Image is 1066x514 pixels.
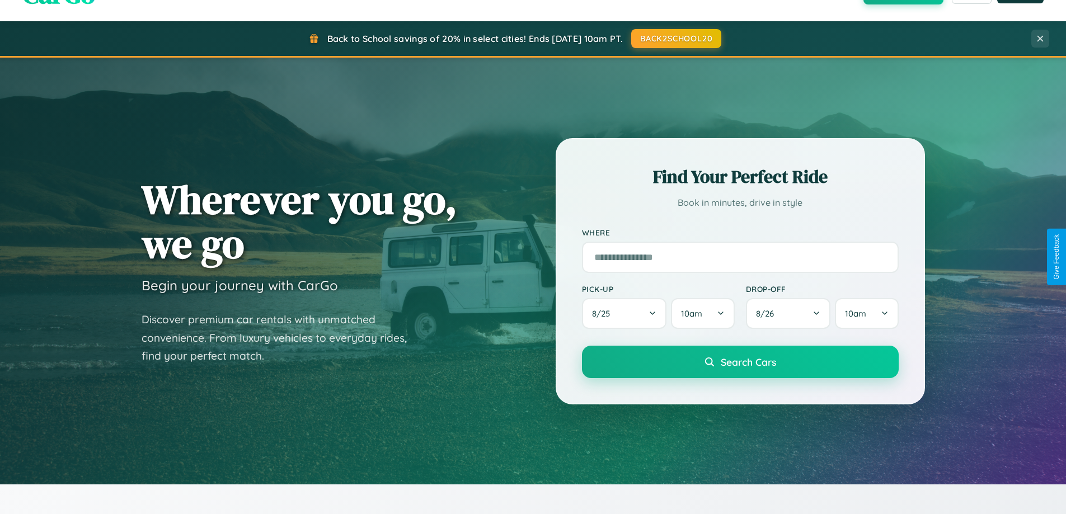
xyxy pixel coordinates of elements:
h2: Find Your Perfect Ride [582,164,899,189]
p: Discover premium car rentals with unmatched convenience. From luxury vehicles to everyday rides, ... [142,310,421,365]
p: Book in minutes, drive in style [582,195,899,211]
span: 10am [681,308,702,319]
label: Pick-up [582,284,735,294]
button: 10am [835,298,898,329]
button: Search Cars [582,346,899,378]
span: 10am [845,308,866,319]
label: Where [582,228,899,237]
button: BACK2SCHOOL20 [631,29,721,48]
span: 8 / 25 [592,308,616,319]
label: Drop-off [746,284,899,294]
span: 8 / 26 [756,308,779,319]
span: Search Cars [721,356,776,368]
div: Give Feedback [1053,234,1060,280]
span: Back to School savings of 20% in select cities! Ends [DATE] 10am PT. [327,33,623,44]
button: 10am [671,298,734,329]
h3: Begin your journey with CarGo [142,277,338,294]
button: 8/26 [746,298,831,329]
h1: Wherever you go, we go [142,177,457,266]
button: 8/25 [582,298,667,329]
